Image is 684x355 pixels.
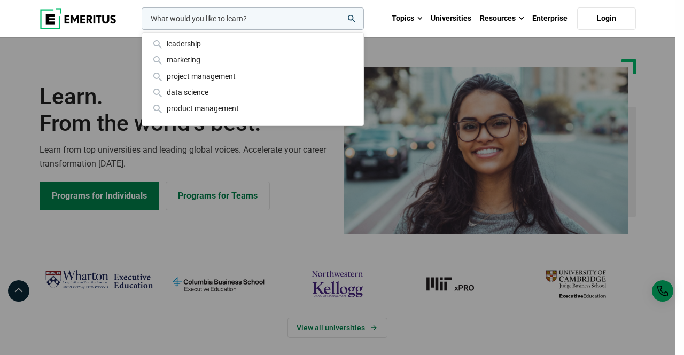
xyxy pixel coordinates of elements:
[151,54,355,66] div: marketing
[577,7,636,30] a: Login
[151,86,355,98] div: data science
[151,102,355,114] div: product management
[151,70,355,82] div: project management
[142,7,364,30] input: woocommerce-product-search-field-0
[151,38,355,50] div: leadership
